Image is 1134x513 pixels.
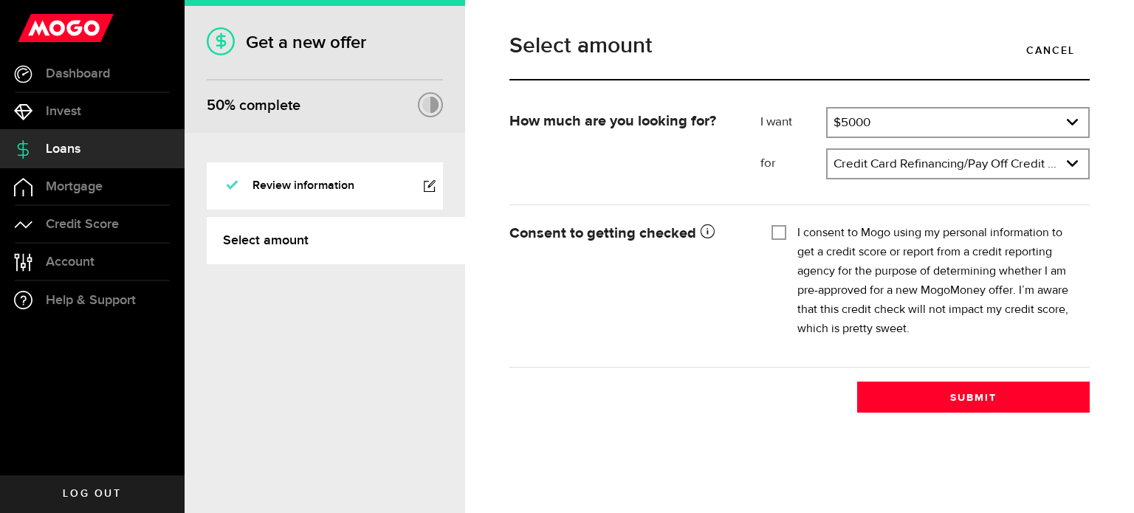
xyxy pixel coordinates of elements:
[207,162,443,210] a: Review information
[46,67,110,80] span: Dashboard
[509,114,716,128] strong: How much are you looking for?
[857,382,1090,413] button: Submit
[1011,35,1090,66] a: Cancel
[509,226,715,241] strong: Consent to getting checked
[63,489,121,499] span: Log out
[46,218,119,231] span: Credit Score
[12,6,56,50] button: Open LiveChat chat widget
[760,114,826,131] label: I want
[772,224,786,238] input: I consent to Mogo using my personal information to get a credit score or report from a credit rep...
[828,109,1088,137] a: expand select
[760,155,826,173] label: for
[46,180,103,193] span: Mortgage
[207,32,443,53] h1: Get a new offer
[509,35,1090,57] h1: Select amount
[46,255,94,269] span: Account
[46,294,136,307] span: Help & Support
[207,97,224,114] span: 50
[828,150,1088,178] a: expand select
[46,105,81,118] span: Invest
[797,224,1079,339] label: I consent to Mogo using my personal information to get a credit score or report from a credit rep...
[207,217,465,264] a: Select amount
[46,142,80,156] span: Loans
[207,92,300,119] div: % complete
